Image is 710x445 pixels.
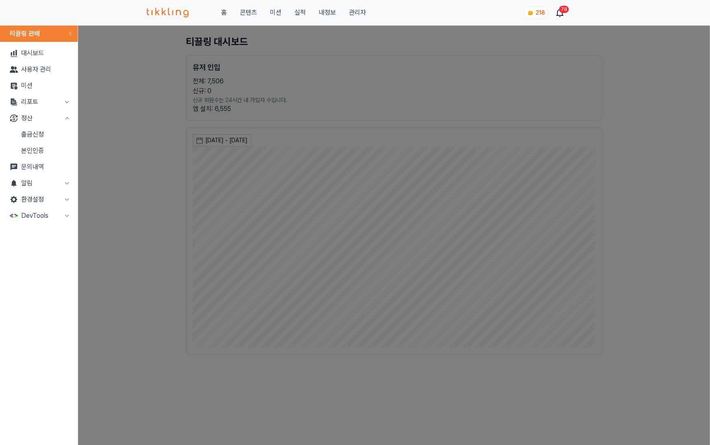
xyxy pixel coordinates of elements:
[147,8,189,17] img: 티끌링
[3,143,74,159] a: 본인인증
[319,8,336,17] a: 내정보
[3,61,74,78] a: 사용자 관리
[294,8,306,17] a: 실적
[3,78,74,94] a: 미션
[3,110,74,126] button: 정산
[349,8,366,17] a: 관리자
[270,8,281,17] button: 미션
[557,8,563,17] a: 78
[3,175,74,191] button: 알림
[524,7,547,19] a: coin 218
[527,10,534,16] img: coin
[3,208,74,224] button: DevTools
[221,8,227,17] a: 홈
[536,9,545,16] span: 218
[3,126,74,143] a: 출금신청
[559,6,569,13] div: 78
[3,45,74,61] a: 대시보드
[3,94,74,110] button: 리포트
[3,191,74,208] button: 환경설정
[240,8,257,17] a: 콘텐츠
[3,159,74,175] a: 문의내역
